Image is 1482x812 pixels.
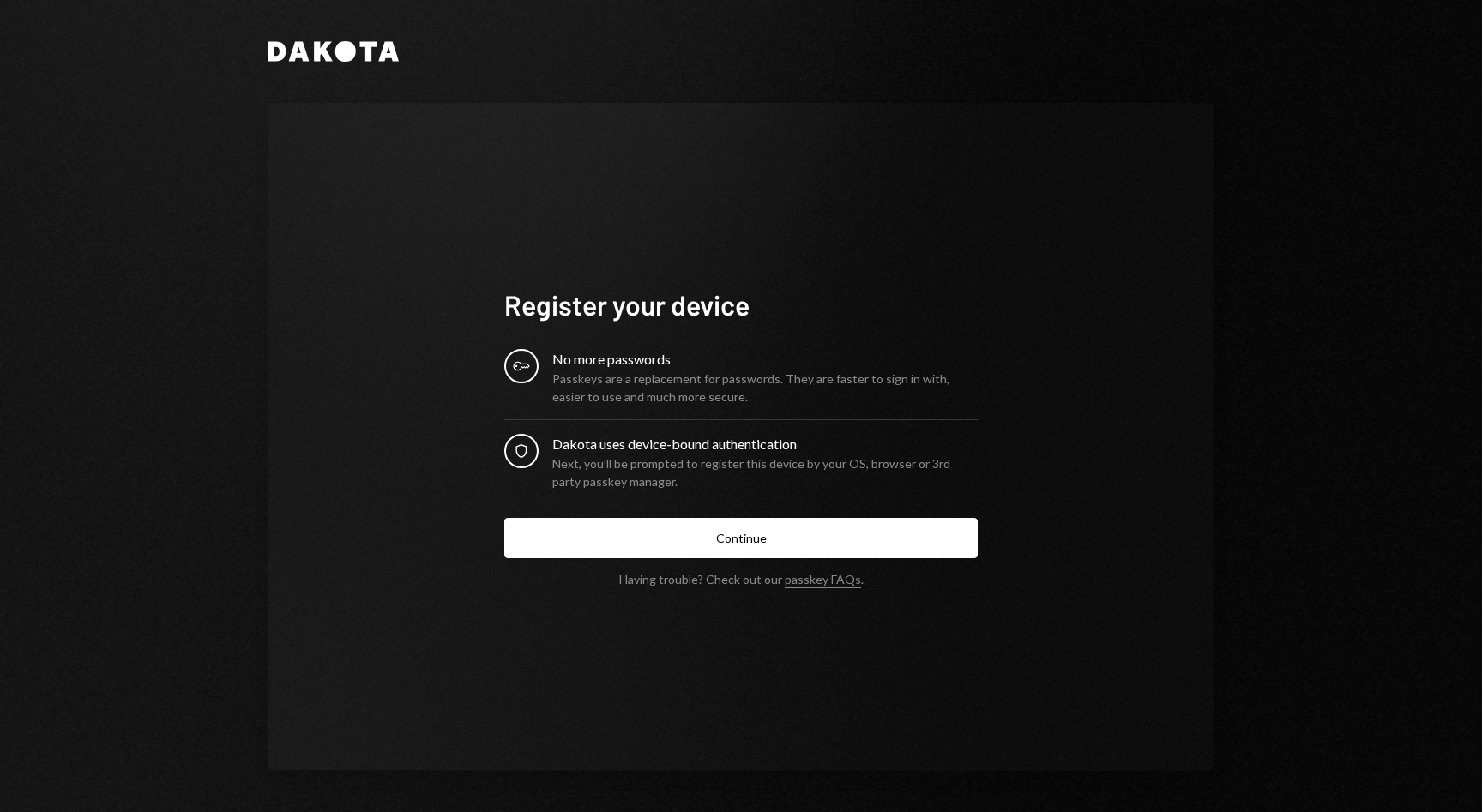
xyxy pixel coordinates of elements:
div: Dakota uses device-bound authentication [552,434,978,454]
div: No more passwords [552,349,978,370]
a: passkey FAQs [785,572,861,588]
h1: Register your device [504,287,978,322]
div: Having trouble? Check out our . [619,572,864,586]
button: Continue [504,518,978,558]
div: Passkeys are a replacement for passwords. They are faster to sign in with, easier to use and much... [552,370,978,406]
div: Next, you’ll be prompted to register this device by your OS, browser or 3rd party passkey manager. [552,454,978,490]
